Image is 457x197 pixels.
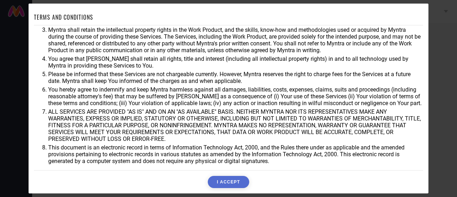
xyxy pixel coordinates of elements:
li: You agree that [PERSON_NAME] shall retain all rights, title and interest (including all intellect... [48,55,423,69]
li: ALL SERVICES ARE PROVIDED "AS IS" AND ON AN "AS AVAILABLE" BASIS. NEITHER MYNTRA NOR ITS REPRESEN... [48,108,423,142]
li: This document is an electronic record in terms of Information Technology Act, 2000, and the Rules... [48,144,423,164]
li: Myntra shall retain the intellectual property rights in the Work Product, and the skills, know-ho... [48,26,423,54]
li: You hereby agree to indemnify and keep Myntra harmless against all damages, liabilities, costs, e... [48,86,423,107]
h1: TERMS AND CONDITIONS [34,13,93,21]
li: Please be informed that these Services are not chargeable currently. However, Myntra reserves the... [48,71,423,84]
button: I ACCEPT [208,176,249,188]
